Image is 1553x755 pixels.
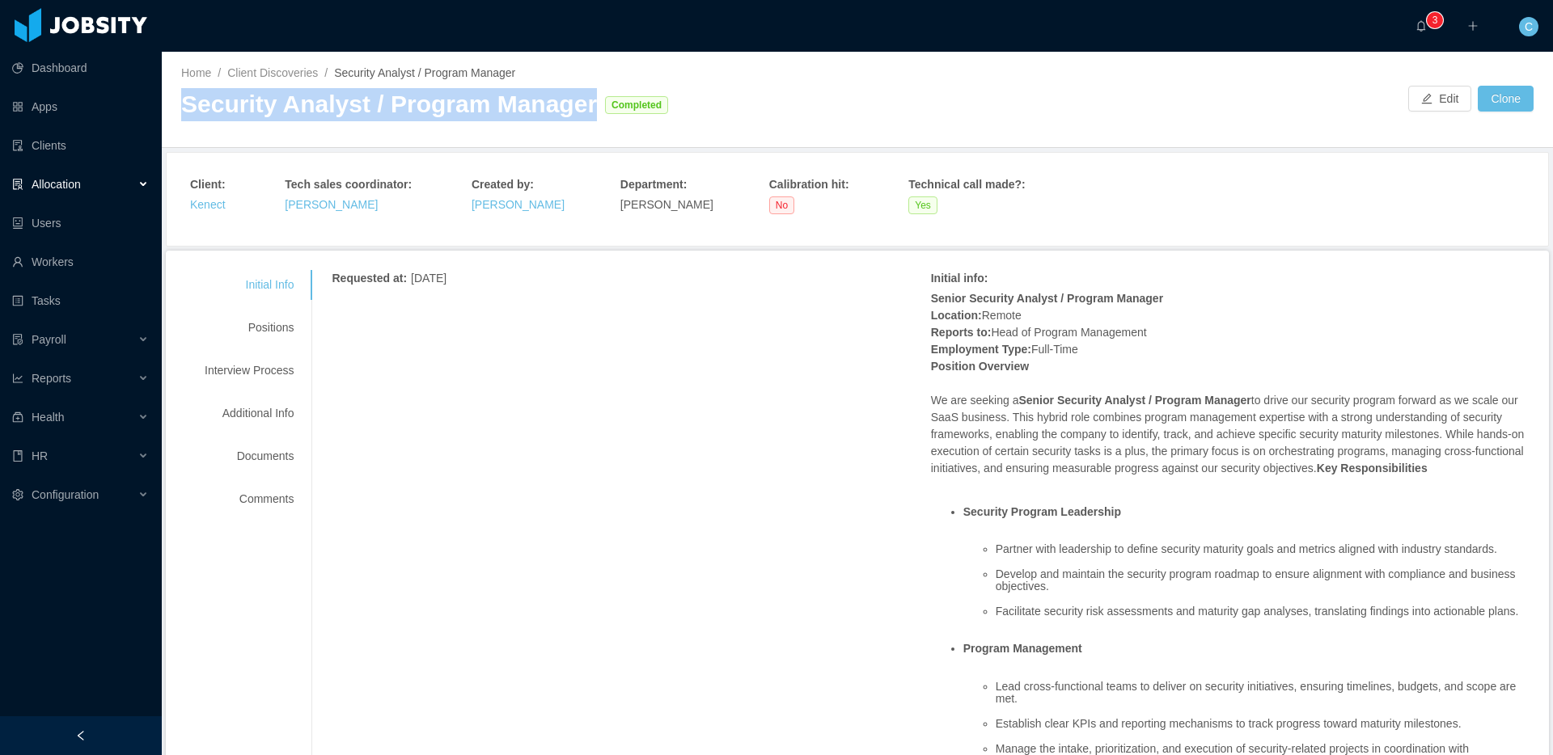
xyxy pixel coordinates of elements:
div: Documents [185,441,313,471]
p: Remote Head of Program Management Full-Time We are seeking a to drive our security program forwar... [931,290,1530,477]
strong: Tech sales coordinator : [285,178,412,191]
span: Configuration [32,488,99,501]
a: [PERSON_NAME] [472,198,565,211]
li: Partner with leadership to define security maturity goals and metrics aligned with industry stand... [996,543,1530,555]
i: icon: line-chart [12,373,23,384]
span: Reports [32,372,71,385]
i: icon: book [12,450,23,462]
strong: Calibration hit : [769,178,849,191]
i: icon: plus [1467,20,1479,32]
span: Payroll [32,333,66,346]
a: icon: appstoreApps [12,91,149,123]
strong: Technical call made? : [908,178,1025,191]
strong: Senior Security Analyst / Program Manager [931,292,1163,305]
i: icon: file-protect [12,334,23,345]
strong: Program Management [963,642,1082,655]
span: [PERSON_NAME] [620,198,713,211]
div: Security Analyst / Program Manager [181,88,597,121]
span: C [1525,17,1533,36]
a: icon: profileTasks [12,285,149,317]
strong: Requested at : [332,272,407,285]
div: Interview Process [185,356,313,386]
div: Additional Info [185,399,313,428]
strong: Reports to: [931,326,992,339]
a: icon: pie-chartDashboard [12,52,149,84]
li: Lead cross-functional teams to deliver on security initiatives, ensuring timelines, budgets, and ... [996,681,1530,706]
strong: Employment Type: [931,343,1031,356]
span: Completed [605,96,668,114]
span: Allocation [32,178,81,191]
i: icon: medicine-box [12,411,23,423]
strong: Initial info : [931,272,988,285]
li: Establish clear KPIs and reporting mechanisms to track progress toward maturity milestones. [996,718,1530,730]
i: icon: bell [1415,20,1427,32]
strong: Department : [620,178,687,191]
span: / [218,66,221,79]
a: [PERSON_NAME] [285,198,378,211]
span: Yes [908,196,937,214]
li: Develop and maintain the security program roadmap to ensure alignment with compliance and busines... [996,568,1530,593]
strong: Security Program Leadership [963,505,1121,518]
div: Comments [185,484,313,514]
strong: Location: [931,309,982,322]
a: Home [181,66,211,79]
sup: 3 [1427,12,1443,28]
strong: Position Overview [931,360,1029,373]
strong: Client : [190,178,226,191]
strong: Created by : [472,178,534,191]
li: Facilitate security risk assessments and maturity gap analyses, translating findings into actiona... [996,605,1530,618]
span: [DATE] [411,272,446,285]
a: icon: auditClients [12,129,149,162]
a: Kenect [190,198,226,211]
i: icon: solution [12,179,23,190]
p: 3 [1432,12,1438,28]
div: Initial Info [185,270,313,300]
strong: Key Responsibilities [1317,462,1428,475]
a: icon: robotUsers [12,207,149,239]
strong: Senior Security Analyst / Program Manager [1018,394,1250,407]
span: HR [32,449,48,462]
div: Positions [185,313,313,343]
a: icon: userWorkers [12,246,149,278]
span: Security Analyst / Program Manager [334,66,515,79]
button: Clone [1478,86,1534,112]
button: icon: editEdit [1408,86,1471,112]
i: icon: setting [12,489,23,500]
span: No [769,196,794,214]
span: / [324,66,328,79]
span: Health [32,411,64,424]
a: Client Discoveries [227,66,318,79]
